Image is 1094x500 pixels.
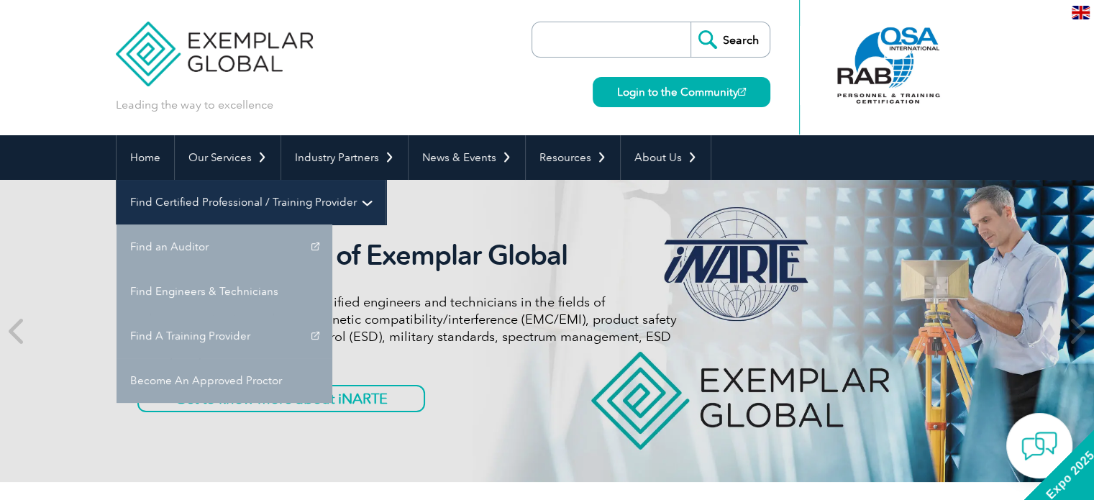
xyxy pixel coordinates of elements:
a: Login to the Community [593,77,770,107]
a: Find Certified Professional / Training Provider [117,180,386,224]
p: iNARTE certifications are for qualified engineers and technicians in the fields of telecommunicat... [137,294,677,363]
a: Home [117,135,174,180]
h2: iNARTE is a Part of Exemplar Global [137,239,677,272]
input: Search [690,22,770,57]
img: contact-chat.png [1021,428,1057,464]
p: Leading the way to excellence [116,97,273,113]
a: News & Events [409,135,525,180]
img: open_square.png [738,88,746,96]
a: Become An Approved Proctor [117,358,332,403]
a: Our Services [175,135,281,180]
a: Resources [526,135,620,180]
a: Industry Partners [281,135,408,180]
a: Find A Training Provider [117,314,332,358]
a: About Us [621,135,711,180]
img: en [1072,6,1090,19]
a: Find an Auditor [117,224,332,269]
a: Find Engineers & Technicians [117,269,332,314]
